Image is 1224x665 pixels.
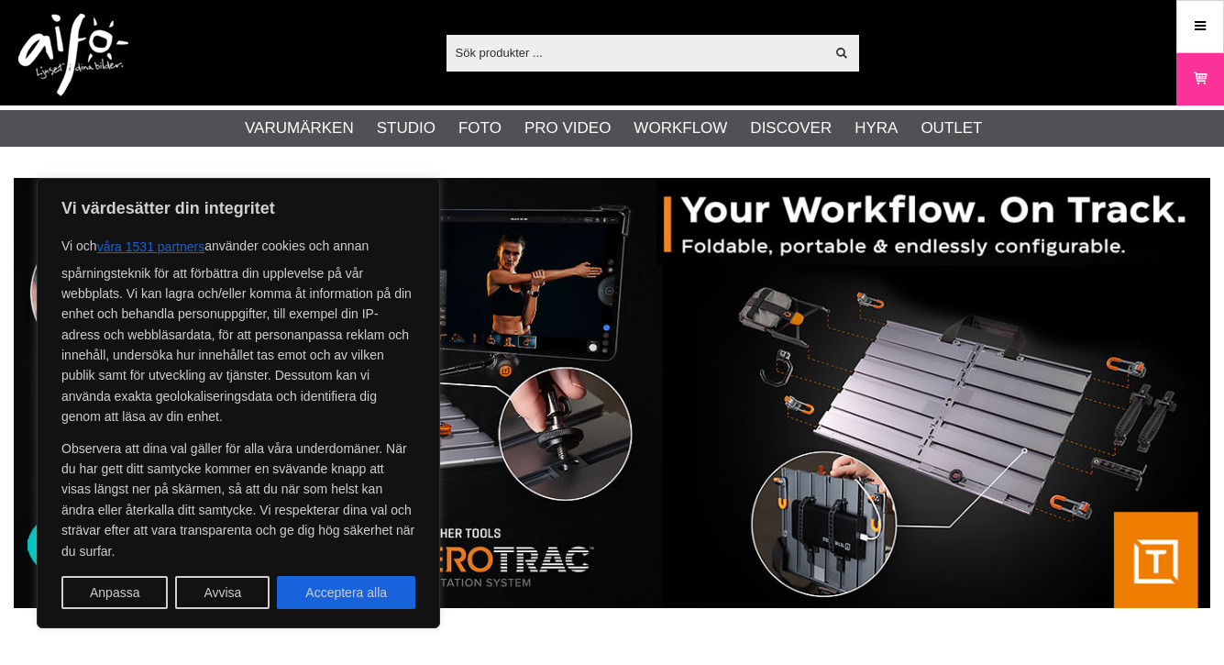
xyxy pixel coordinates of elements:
[245,116,354,140] a: Varumärken
[921,116,982,140] a: Outlet
[61,576,168,609] button: Anpassa
[750,116,832,140] a: Discover
[61,230,415,427] p: Vi och använder cookies och annan spårningsteknik för att förbättra din upplevelse på vår webbpla...
[458,116,502,140] a: Foto
[855,116,898,140] a: Hyra
[14,178,1210,608] img: Annons:007 banner-header-aerotrac-1390x500.jpg
[61,438,415,561] p: Observera att dina val gäller för alla våra underdomäner. När du har gett ditt samtycke kommer en...
[18,14,128,96] img: logo.png
[524,116,611,140] a: Pro Video
[377,116,436,140] a: Studio
[447,39,825,66] input: Sök produkter ...
[277,576,415,609] button: Acceptera alla
[61,197,415,219] p: Vi värdesätter din integritet
[634,116,727,140] a: Workflow
[37,178,440,628] div: Vi värdesätter din integritet
[97,230,205,263] button: våra 1531 partners
[175,576,270,609] button: Avvisa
